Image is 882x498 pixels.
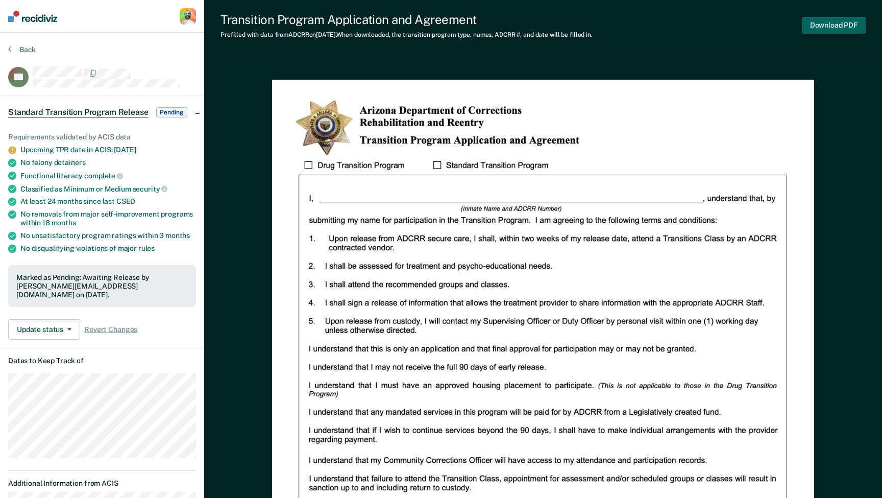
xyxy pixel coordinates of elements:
[20,210,196,227] div: No removals from major self-improvement programs within 18
[156,107,187,117] span: Pending
[220,31,593,38] div: Prefilled with data from ADCRR on [DATE] . When downloaded, the transition program type, names, A...
[20,171,196,180] div: Functional literacy
[133,185,168,193] span: security
[8,357,196,365] dt: Dates to Keep Track of
[138,244,155,252] span: rules
[84,325,137,334] span: Revert Changes
[16,273,188,299] div: Marked as Pending: Awaiting Release by [PERSON_NAME][EMAIL_ADDRESS][DOMAIN_NAME] on [DATE].
[8,479,196,488] dt: Additional Information from ACIS
[116,197,135,205] span: CSED
[220,12,593,27] div: Transition Program Application and Agreement
[8,319,80,340] button: Update status
[8,133,196,141] div: Requirements validated by ACIS data
[52,219,76,227] span: months
[8,45,36,54] button: Back
[802,17,866,34] button: Download PDF
[20,158,196,167] div: No felony
[20,231,196,240] div: No unsatisfactory program ratings within 3
[20,197,196,206] div: At least 24 months since last
[165,231,190,240] span: months
[84,172,123,180] span: complete
[54,158,86,167] span: detainers
[20,146,196,154] div: Upcoming TPR date in ACIS: [DATE]
[20,244,196,253] div: No disqualifying violations of major
[8,107,148,117] span: Standard Transition Program Release
[20,184,196,194] div: Classified as Minimum or Medium
[8,11,57,22] img: Recidiviz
